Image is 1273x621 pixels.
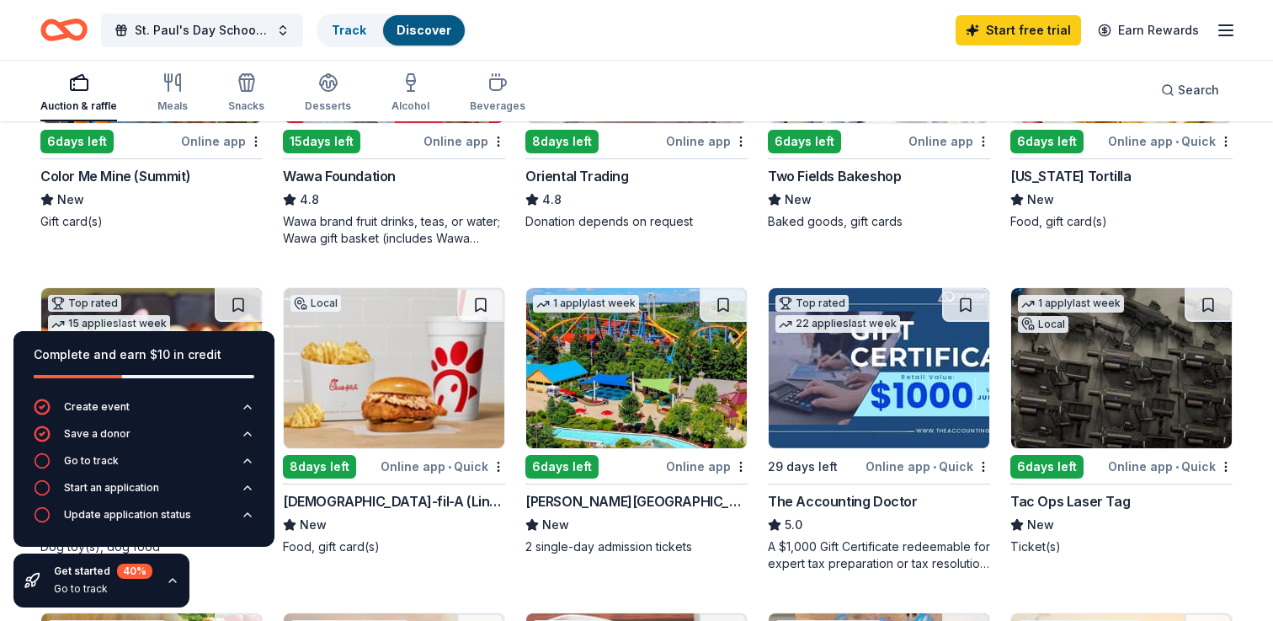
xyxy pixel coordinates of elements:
[1018,295,1124,313] div: 1 apply last week
[525,287,748,555] a: Image for Dorney Park & Wildwater Kingdom1 applylast week6days leftOnline app[PERSON_NAME][GEOGRA...
[40,10,88,50] a: Home
[54,564,152,579] div: Get started
[1175,460,1179,474] span: •
[40,66,117,121] button: Auction & raffle
[1175,135,1179,148] span: •
[1027,515,1054,535] span: New
[533,295,639,313] div: 1 apply last week
[283,166,396,186] div: Wawa Foundation
[525,166,629,186] div: Oriental Trading
[1148,73,1233,107] button: Search
[40,166,190,186] div: Color Me Mine (Summit)
[283,213,505,247] div: Wawa brand fruit drinks, teas, or water; Wawa gift basket (includes Wawa products and coupons)
[768,287,990,572] a: Image for The Accounting DoctorTop rated22 applieslast week29 days leftOnline app•QuickThe Accoun...
[34,479,254,506] button: Start an application
[283,538,505,555] div: Food, gift card(s)
[101,13,303,47] button: St. Paul's Day School Parents' Night Out
[470,99,525,113] div: Beverages
[785,190,812,210] span: New
[866,456,990,477] div: Online app Quick
[956,15,1081,46] a: Start free trial
[40,213,263,230] div: Gift card(s)
[1178,80,1219,100] span: Search
[768,213,990,230] div: Baked goods, gift cards
[48,315,170,333] div: 15 applies last week
[391,99,429,113] div: Alcohol
[768,457,838,477] div: 29 days left
[54,582,152,596] div: Go to track
[525,491,748,511] div: [PERSON_NAME][GEOGRAPHIC_DATA]
[768,491,918,511] div: The Accounting Doctor
[157,99,188,113] div: Meals
[117,564,152,579] div: 40 %
[300,190,319,210] span: 4.8
[283,287,505,555] a: Image for Chick-fil-A (Linden)Local8days leftOnline app•Quick[DEMOGRAPHIC_DATA]-fil-A (Linden)New...
[666,131,748,152] div: Online app
[34,345,254,365] div: Complete and earn $10 in credit
[525,538,748,555] div: 2 single-day admission tickets
[305,66,351,121] button: Desserts
[1010,491,1130,511] div: Tac Ops Laser Tag
[768,166,901,186] div: Two Fields Bakeshop
[181,131,263,152] div: Online app
[34,426,254,452] button: Save a donor
[1108,456,1233,477] div: Online app Quick
[317,13,466,47] button: TrackDiscover
[448,460,451,474] span: •
[1010,130,1084,153] div: 6 days left
[1011,288,1232,448] img: Image for Tac Ops Laser Tag
[381,456,505,477] div: Online app Quick
[525,455,599,479] div: 6 days left
[785,515,802,535] span: 5.0
[64,454,119,468] div: Go to track
[64,481,159,495] div: Start an application
[1018,316,1068,333] div: Local
[1010,538,1233,555] div: Ticket(s)
[1010,213,1233,230] div: Food, gift card(s)
[933,460,936,474] span: •
[283,130,360,153] div: 15 days left
[290,295,341,312] div: Local
[40,287,263,555] a: Image for BarkBoxTop rated15 applieslast week6days leftOnline app•QuickBarkBox5.0Dog toy(s), dog ...
[1010,287,1233,555] a: Image for Tac Ops Laser Tag1 applylast weekLocal6days leftOnline app•QuickTac Ops Laser TagNewTic...
[228,99,264,113] div: Snacks
[48,295,121,312] div: Top rated
[64,508,191,522] div: Update application status
[283,455,356,479] div: 8 days left
[1108,131,1233,152] div: Online app Quick
[284,288,504,448] img: Image for Chick-fil-A (Linden)
[40,99,117,113] div: Auction & raffle
[283,491,505,511] div: [DEMOGRAPHIC_DATA]-fil-A (Linden)
[470,66,525,121] button: Beverages
[40,130,114,153] div: 6 days left
[526,288,747,448] img: Image for Dorney Park & Wildwater Kingdom
[666,456,748,477] div: Online app
[157,66,188,121] button: Meals
[332,23,366,37] a: Track
[525,130,599,153] div: 8 days left
[135,20,269,40] span: St. Paul's Day School Parents' Night Out
[1088,15,1209,46] a: Earn Rewards
[34,452,254,479] button: Go to track
[525,213,748,230] div: Donation depends on request
[57,190,84,210] span: New
[542,515,569,535] span: New
[775,315,900,333] div: 22 applies last week
[34,506,254,533] button: Update application status
[1027,190,1054,210] span: New
[908,131,990,152] div: Online app
[305,99,351,113] div: Desserts
[228,66,264,121] button: Snacks
[34,399,254,426] button: Create event
[769,288,989,448] img: Image for The Accounting Doctor
[775,295,849,312] div: Top rated
[768,538,990,572] div: A $1,000 Gift Certificate redeemable for expert tax preparation or tax resolution services—recipi...
[397,23,451,37] a: Discover
[1010,455,1084,479] div: 6 days left
[391,66,429,121] button: Alcohol
[1010,166,1131,186] div: [US_STATE] Tortilla
[423,131,505,152] div: Online app
[300,515,327,535] span: New
[64,400,130,414] div: Create event
[768,130,841,153] div: 6 days left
